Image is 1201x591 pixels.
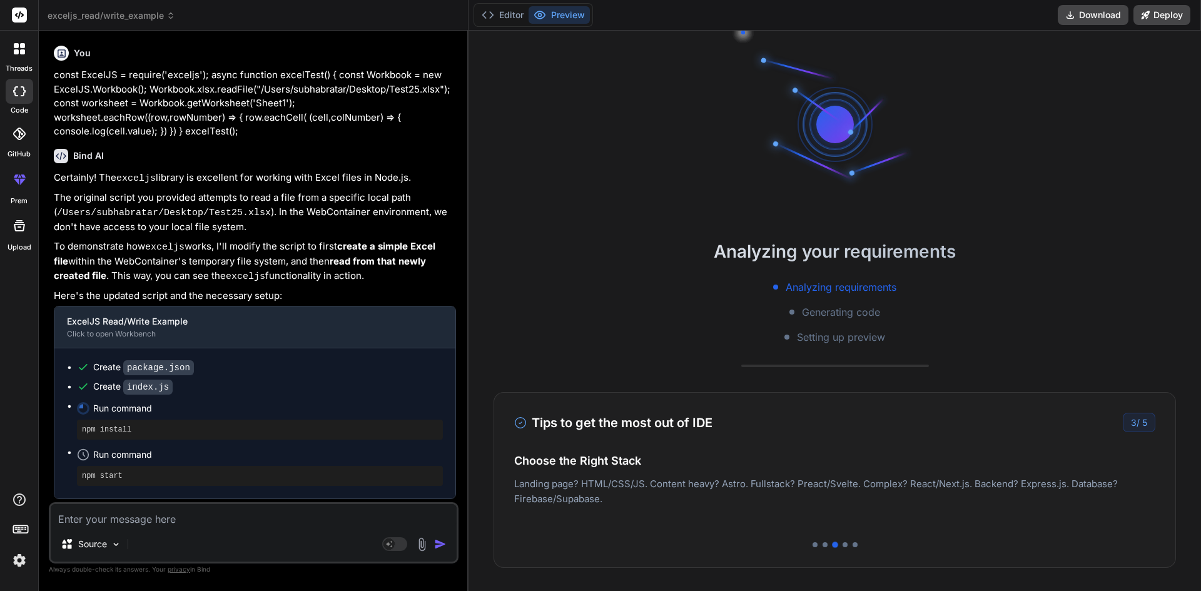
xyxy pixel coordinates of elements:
div: Create [93,380,173,393]
div: Click to open Workbench [67,329,423,339]
span: Generating code [802,305,880,320]
pre: npm install [82,425,438,435]
code: exceljs [226,271,265,282]
p: Here's the updated script and the necessary setup: [54,289,456,303]
pre: npm start [82,471,438,481]
span: 3 [1131,417,1137,428]
img: settings [9,550,30,571]
p: Certainly! The library is excellent for working with Excel files in Node.js. [54,171,456,186]
button: Download [1058,5,1128,25]
h6: You [74,47,91,59]
code: index.js [123,380,173,395]
p: const ExcelJS = require('exceljs'); async function excelTest() { const Workbook = new ExcelJS.Wor... [54,68,456,139]
button: Preview [529,6,590,24]
div: / [1123,413,1155,432]
button: Editor [477,6,529,24]
span: 5 [1142,417,1147,428]
span: exceljs_read/write_example [48,9,175,22]
h6: Bind AI [73,149,104,162]
h3: Tips to get the most out of IDE [514,413,712,432]
button: ExcelJS Read/Write ExampleClick to open Workbench [54,306,435,348]
label: code [11,105,28,116]
p: Always double-check its answers. Your in Bind [49,563,459,575]
h2: Analyzing your requirements [469,238,1201,265]
p: Source [78,538,107,550]
span: Run command [93,448,443,461]
span: privacy [168,565,190,573]
code: package.json [123,360,194,375]
p: The original script you provided attempts to read a file from a specific local path ( ). In the W... [54,191,456,235]
label: Upload [8,242,31,253]
img: attachment [415,537,429,552]
strong: read from that newly created file [54,255,428,281]
code: /Users/subhabratar/Desktop/Test25.xlsx [57,208,271,218]
p: To demonstrate how works, I'll modify the script to first within the WebContainer's temporary fil... [54,240,456,285]
span: Setting up preview [797,330,885,345]
code: exceljs [145,242,185,253]
div: ExcelJS Read/Write Example [67,315,423,328]
div: Create [93,361,194,374]
img: Pick Models [111,539,121,550]
span: Run command [93,402,443,415]
span: Analyzing requirements [786,280,896,295]
label: GitHub [8,149,31,159]
img: icon [434,538,447,550]
button: Deploy [1133,5,1190,25]
code: exceljs [116,173,156,184]
label: prem [11,196,28,206]
h4: Choose the Right Stack [514,452,1155,469]
label: threads [6,63,33,74]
